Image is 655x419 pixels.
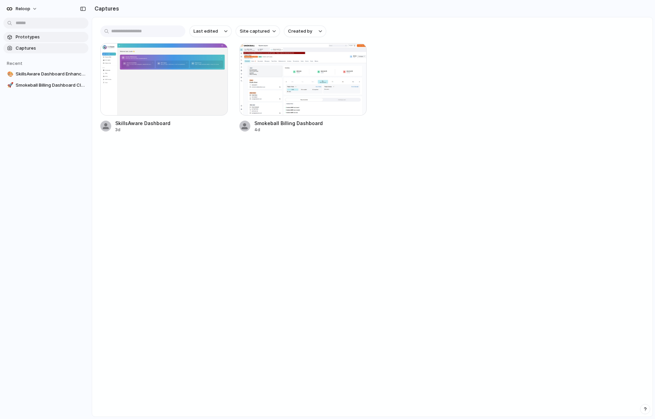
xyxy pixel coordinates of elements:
a: Prototypes [3,32,88,42]
div: 🎨 [7,70,12,78]
button: 🚀 [6,82,13,89]
h2: Captures [92,4,119,13]
button: Created by [284,25,326,37]
div: 🚀 [7,81,12,89]
span: SkillsAware Dashboard Enhancements [16,71,86,77]
div: SkillsAware Dashboard [115,120,170,127]
button: 🎨 [6,71,13,77]
span: Smokeball Billing Dashboard Cleanup [16,82,86,89]
span: Reloop [16,5,30,12]
button: Site captured [236,25,280,37]
span: Captures [16,45,86,52]
a: 🎨SkillsAware Dashboard Enhancements [3,69,88,79]
span: Recent [7,60,22,66]
span: Created by [288,28,312,35]
div: 3d [115,127,170,133]
div: Smokeball Billing Dashboard [254,120,323,127]
button: Reloop [3,3,41,14]
span: Prototypes [16,34,86,40]
div: 4d [254,127,323,133]
a: Captures [3,43,88,53]
button: Last edited [189,25,232,37]
span: Site captured [240,28,270,35]
span: Last edited [194,28,218,35]
a: 🚀Smokeball Billing Dashboard Cleanup [3,80,88,90]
